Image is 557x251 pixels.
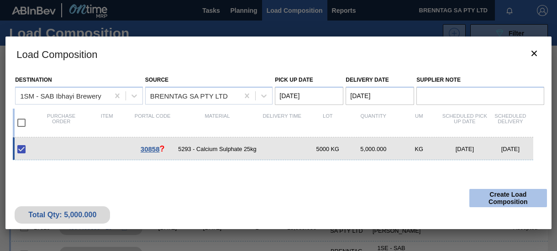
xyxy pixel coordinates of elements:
[160,144,165,153] span: ?
[130,113,175,132] div: Portal code
[20,92,101,99] div: 1SM - SAB Ibhayi Brewery
[175,146,259,152] span: 5293 - Calcium Sulphate 25kg
[469,189,547,207] button: Create Load Composition
[275,87,343,105] input: mm/dd/yyyy
[145,77,168,83] label: Source
[38,113,84,132] div: Purchase order
[141,145,160,153] span: 30858
[351,113,396,132] div: Quantity
[175,113,259,132] div: Material
[396,113,442,132] div: UM
[5,37,552,71] h3: Load Composition
[416,73,544,87] label: Supplier Note
[488,146,533,152] div: [DATE]
[442,113,488,132] div: Scheduled Pick up Date
[305,146,351,152] div: 5000 KG
[488,113,533,132] div: Scheduled Delivery
[130,144,175,154] div: Emergency Negotiation Order
[21,211,103,219] div: Total Qty: 5,000.000
[15,77,52,83] label: Destination
[150,92,228,99] div: BRENNTAG SA PTY LTD
[259,113,305,132] div: Delivery Time
[396,146,442,152] div: KG
[84,113,130,132] div: Item
[346,77,389,83] label: Delivery Date
[275,77,313,83] label: Pick up Date
[351,146,396,152] div: 5,000.000
[442,146,488,152] div: [DATE]
[305,113,351,132] div: Lot
[346,87,414,105] input: mm/dd/yyyy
